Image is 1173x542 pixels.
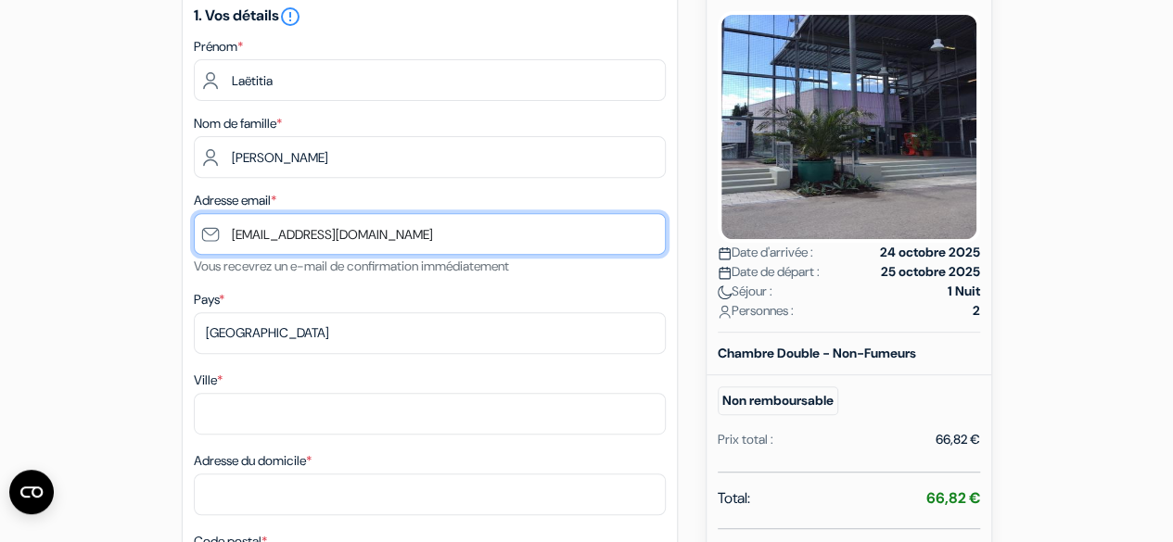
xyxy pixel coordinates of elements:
label: Ville [194,371,223,390]
label: Adresse du domicile [194,451,312,471]
b: Chambre Double - Non-Fumeurs [718,345,916,361]
img: moon.svg [718,285,732,299]
button: Ouvrir le widget CMP [9,470,54,514]
strong: 2 [973,301,980,321]
span: Date d'arrivée : [718,243,813,262]
small: Vous recevrez un e-mail de confirmation immédiatement [194,258,509,274]
label: Pays [194,290,224,309]
span: Date de départ : [718,262,820,282]
strong: 66,82 € [926,488,980,508]
a: error_outline [279,6,301,25]
i: error_outline [279,6,301,28]
img: user_icon.svg [718,305,732,319]
span: Personnes : [718,301,794,321]
img: calendar.svg [718,266,732,280]
label: Nom de famille [194,114,282,133]
img: calendar.svg [718,246,732,260]
span: Séjour : [718,282,772,301]
div: 66,82 € [936,430,980,449]
strong: 1 Nuit [948,282,980,301]
span: Total: [718,487,750,510]
input: Entrez votre prénom [194,59,666,101]
strong: 24 octobre 2025 [880,243,980,262]
label: Adresse email [194,191,276,210]
h5: 1. Vos détails [194,6,666,28]
input: Entrer adresse e-mail [194,213,666,255]
label: Prénom [194,37,243,57]
div: Prix total : [718,430,773,449]
input: Entrer le nom de famille [194,136,666,178]
strong: 25 octobre 2025 [881,262,980,282]
small: Non remboursable [718,386,838,415]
